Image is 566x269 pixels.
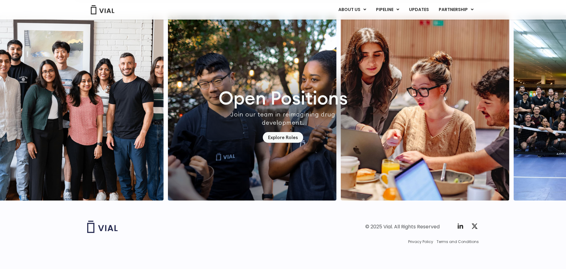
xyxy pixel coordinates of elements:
[371,5,404,15] a: PIPELINEMenu Toggle
[341,15,509,201] div: 2 / 7
[437,239,479,245] a: Terms and Conditions
[87,221,118,233] img: Vial logo wih "Vial" spelled out
[168,15,337,201] img: http://Group%20of%20people%20smiling%20wearing%20aprons
[168,15,337,201] div: 1 / 7
[408,239,433,245] a: Privacy Policy
[90,5,115,14] img: Vial Logo
[404,5,434,15] a: UPDATES
[263,132,303,143] a: Explore Roles
[365,223,440,230] div: © 2025 Vial. All Rights Reserved
[333,5,371,15] a: ABOUT USMenu Toggle
[434,5,478,15] a: PARTNERSHIPMenu Toggle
